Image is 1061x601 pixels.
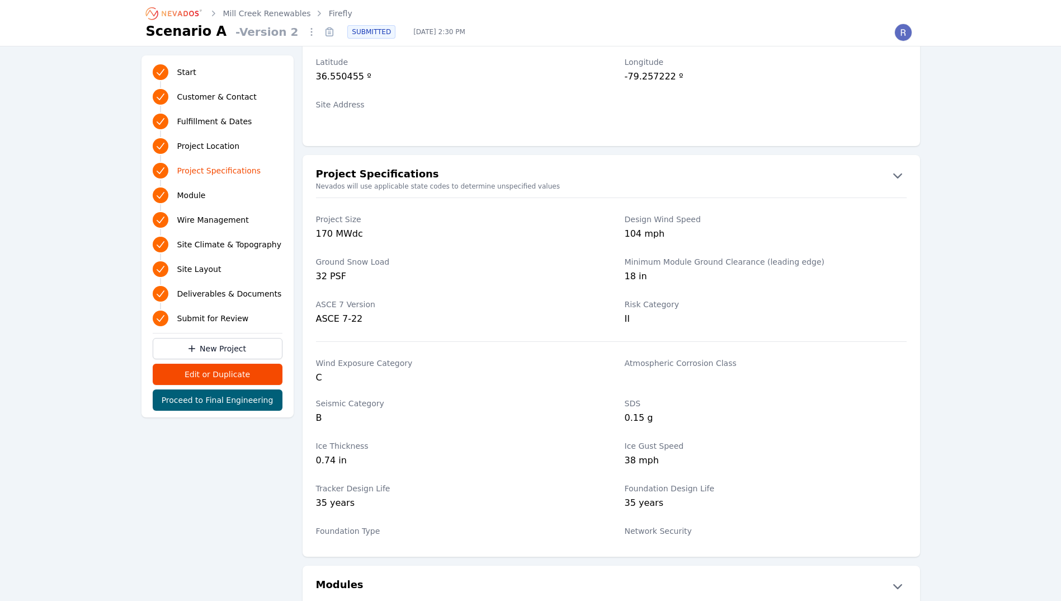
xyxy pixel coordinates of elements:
label: Network Security [625,525,907,537]
button: Proceed to Final Engineering [153,389,282,411]
div: SUBMITTED [347,25,395,39]
div: 0.74 in [316,454,598,469]
label: Foundation Design Life [625,483,907,494]
h1: Scenario A [146,22,227,40]
label: Design Wind Speed [625,214,907,225]
div: 104 mph [625,227,907,243]
div: ASCE 7-22 [316,312,598,326]
label: Ice Gust Speed [625,440,907,452]
label: SDS [625,398,907,409]
small: Nevados will use applicable state codes to determine unspecified values [303,182,920,191]
label: Wind Exposure Category [316,358,598,369]
a: Mill Creek Renewables [223,8,311,19]
label: Atmospheric Corrosion Class [625,358,907,369]
span: [DATE] 2:30 PM [404,27,474,36]
div: 38 mph [625,454,907,469]
span: Deliverables & Documents [177,288,282,299]
label: Ground Snow Load [316,256,598,267]
a: New Project [153,338,282,359]
h2: Project Specifications [316,166,439,184]
label: Risk Category [625,299,907,310]
label: Longitude [625,57,907,68]
label: Tracker Design Life [316,483,598,494]
a: Firefly [329,8,352,19]
label: ASCE 7 Version [316,299,598,310]
div: 0.15 g [625,411,907,427]
span: Site Climate & Topography [177,239,281,250]
div: -79.257222 º [625,70,907,86]
label: Minimum Module Ground Clearance (leading edge) [625,256,907,267]
span: Project Specifications [177,165,261,176]
label: Foundation Type [316,525,598,537]
span: Site Layout [177,264,221,275]
div: 32 PSF [316,270,598,285]
label: Latitude [316,57,598,68]
h2: Modules [316,577,364,595]
button: Modules [303,577,920,595]
label: Ice Thickness [316,440,598,452]
span: Start [177,67,196,78]
span: Wire Management [177,214,249,226]
span: Customer & Contact [177,91,257,102]
div: B [316,411,598,425]
button: Edit or Duplicate [153,364,282,385]
div: 18 in [625,270,907,285]
label: Project Size [316,214,598,225]
span: Submit for Review [177,313,249,324]
span: Module [177,190,206,201]
div: 35 years [316,496,598,512]
nav: Breadcrumb [146,4,352,22]
div: II [625,312,907,326]
span: Project Location [177,140,240,152]
img: Riley Caron [894,24,912,41]
div: 36.550455 º [316,70,598,86]
nav: Progress [153,62,282,328]
div: 35 years [625,496,907,512]
span: Fulfillment & Dates [177,116,252,127]
div: 170 MWdc [316,227,598,243]
label: Site Address [316,99,598,110]
button: Project Specifications [303,166,920,184]
div: C [316,371,598,384]
span: - Version 2 [231,24,303,40]
label: Seismic Category [316,398,598,409]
